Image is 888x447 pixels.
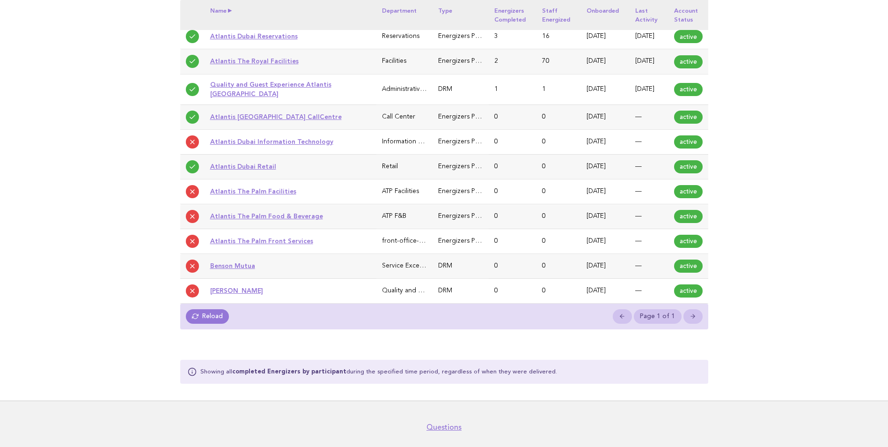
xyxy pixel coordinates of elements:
[210,212,323,220] a: Atlantis The Palm Food & Beverage
[489,24,536,49] td: 3
[630,49,668,74] td: [DATE]
[536,24,581,49] td: 16
[210,262,255,269] a: Benson Mutua
[536,74,581,104] td: 1
[630,279,668,304] td: —
[489,229,536,254] td: 0
[674,210,703,223] span: active
[438,139,503,145] span: Energizers Participant
[630,154,668,179] td: —
[536,179,581,204] td: 0
[382,33,419,39] span: Reservations
[674,235,703,248] span: active
[536,129,581,154] td: 0
[489,129,536,154] td: 0
[438,288,452,294] span: DRM
[438,238,503,244] span: Energizers Participant
[581,179,630,204] td: [DATE]
[630,129,668,154] td: —
[674,260,703,273] span: active
[674,111,703,124] span: active
[581,49,630,74] td: [DATE]
[489,279,536,304] td: 0
[489,49,536,74] td: 2
[382,188,419,194] span: ATP Facilities
[674,30,703,43] span: active
[382,238,462,244] span: front-office-guest-services
[438,114,503,120] span: Energizers Participant
[630,229,668,254] td: —
[674,284,703,298] span: active
[489,204,536,229] td: 0
[200,367,557,376] p: Showing all during the specified time period, regardless of when they were delivered.
[536,254,581,279] td: 0
[536,154,581,179] td: 0
[382,139,452,145] span: Information Technology
[536,49,581,74] td: 70
[210,237,313,245] a: Atlantis The Palm Front Services
[210,81,331,97] a: Quality and Guest Experience Atlantis [GEOGRAPHIC_DATA]
[438,188,503,194] span: Energizers Participant
[382,288,471,294] span: Quality and Guets Experience
[536,104,581,129] td: 0
[630,254,668,279] td: —
[630,104,668,129] td: —
[581,204,630,229] td: [DATE]
[438,33,503,39] span: Energizers Participant
[489,254,536,279] td: 0
[674,185,703,198] span: active
[630,24,668,49] td: [DATE]
[210,113,342,120] a: Atlantis [GEOGRAPHIC_DATA] CallCentre
[438,164,503,170] span: Energizers Participant
[581,154,630,179] td: [DATE]
[186,309,229,323] a: Reload
[630,74,668,104] td: [DATE]
[382,86,556,92] span: Administrative & General (Executive Office, HR, IT, Finance)
[489,74,536,104] td: 1
[232,369,346,375] strong: completed Energizers by participant
[210,187,296,195] a: Atlantis The Palm Facilities
[438,58,503,64] span: Energizers Participant
[210,32,298,40] a: Atlantis Dubai Reservations
[489,154,536,179] td: 0
[382,114,415,120] span: Call Center
[489,104,536,129] td: 0
[630,204,668,229] td: —
[489,179,536,204] td: 0
[674,135,703,149] span: active
[210,287,263,294] a: [PERSON_NAME]
[382,58,406,64] span: Facilities
[210,138,333,145] a: Atlantis Dubai Information Technology
[581,229,630,254] td: [DATE]
[426,423,462,432] a: Questions
[581,104,630,129] td: [DATE]
[581,254,630,279] td: [DATE]
[581,24,630,49] td: [DATE]
[382,164,398,170] span: Retail
[382,213,406,219] span: ATP F&B
[438,213,503,219] span: Energizers Participant
[581,279,630,304] td: [DATE]
[674,55,703,68] span: active
[536,279,581,304] td: 0
[536,229,581,254] td: 0
[536,204,581,229] td: 0
[382,263,437,269] span: Service Excellence
[581,129,630,154] td: [DATE]
[210,57,299,65] a: Atlantis The Royal Facilities
[210,163,276,170] a: Atlantis Dubai Retail
[674,83,703,96] span: active
[674,160,703,173] span: active
[630,179,668,204] td: —
[438,263,452,269] span: DRM
[581,74,630,104] td: [DATE]
[438,86,452,92] span: DRM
